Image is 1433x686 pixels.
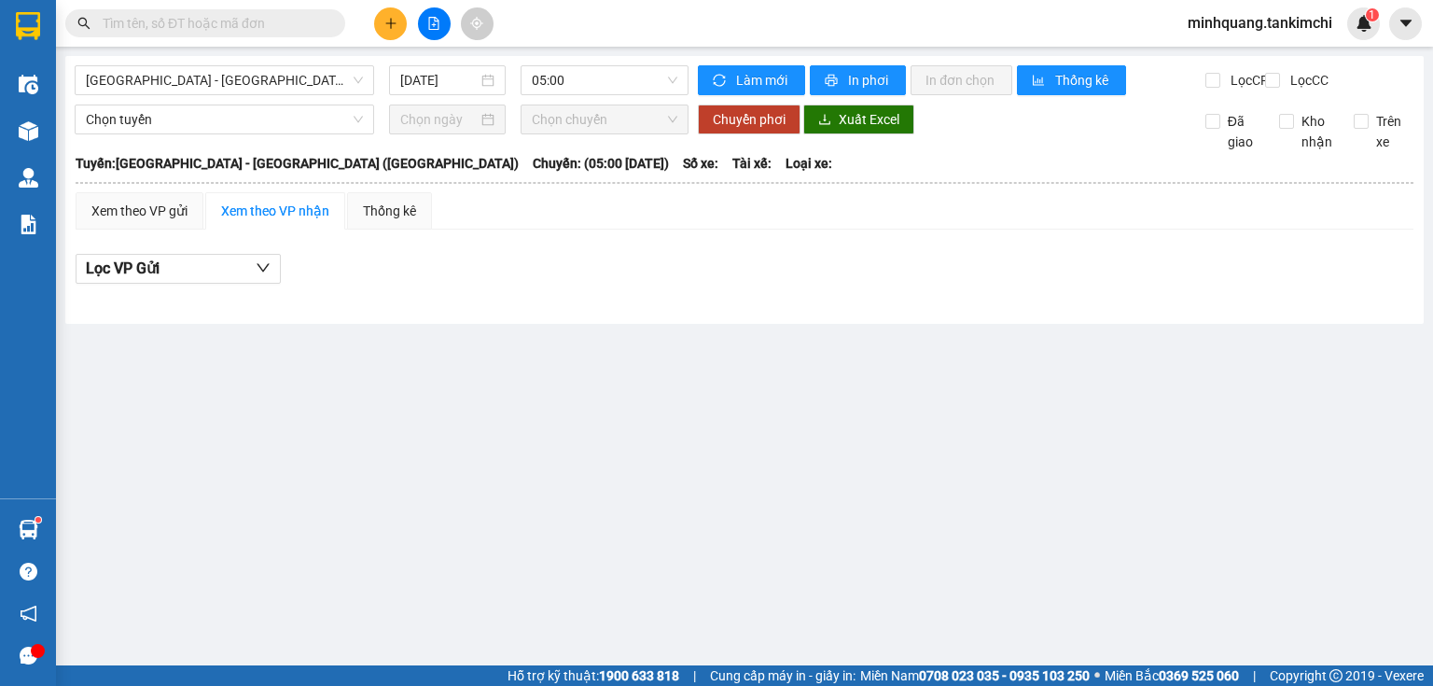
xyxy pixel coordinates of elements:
[911,65,1012,95] button: In đơn chọn
[1017,65,1126,95] button: bar-chartThống kê
[19,520,38,539] img: warehouse-icon
[86,105,363,133] span: Chọn tuyến
[363,201,416,221] div: Thống kê
[1032,74,1048,89] span: bar-chart
[1220,111,1266,152] span: Đã giao
[76,156,519,171] b: Tuyến: [GEOGRAPHIC_DATA] - [GEOGRAPHIC_DATA] ([GEOGRAPHIC_DATA])
[19,75,38,94] img: warehouse-icon
[19,215,38,234] img: solution-icon
[860,665,1090,686] span: Miền Nam
[19,121,38,141] img: warehouse-icon
[1223,70,1272,91] span: Lọc CR
[919,668,1090,683] strong: 0708 023 035 - 0935 103 250
[710,665,856,686] span: Cung cấp máy in - giấy in:
[427,17,440,30] span: file-add
[1369,8,1375,21] span: 1
[20,647,37,665] span: message
[400,109,477,130] input: Chọn ngày
[1329,669,1343,682] span: copyright
[35,517,41,523] sup: 1
[16,12,40,40] img: logo-vxr
[384,17,397,30] span: plus
[698,105,800,134] button: Chuyển phơi
[77,17,90,30] span: search
[1356,15,1372,32] img: icon-new-feature
[19,168,38,188] img: warehouse-icon
[533,153,669,174] span: Chuyến: (05:00 [DATE])
[732,153,772,174] span: Tài xế:
[786,153,832,174] span: Loại xe:
[1105,665,1239,686] span: Miền Bắc
[86,66,363,94] span: Đà Nẵng - Hà Nội (Hàng)
[20,605,37,623] span: notification
[698,65,805,95] button: syncLàm mới
[374,7,407,40] button: plus
[825,74,841,89] span: printer
[86,257,160,280] span: Lọc VP Gửi
[1366,8,1379,21] sup: 1
[1283,70,1331,91] span: Lọc CC
[713,74,729,89] span: sync
[20,563,37,581] span: question-circle
[1369,111,1414,152] span: Trên xe
[1253,665,1256,686] span: |
[508,665,679,686] span: Hỗ trợ kỹ thuật:
[736,70,790,91] span: Làm mới
[599,668,679,683] strong: 1900 633 818
[532,66,678,94] span: 05:00
[400,70,477,91] input: 15/10/2025
[91,201,188,221] div: Xem theo VP gửi
[1159,668,1239,683] strong: 0369 525 060
[683,153,718,174] span: Số xe:
[848,70,891,91] span: In phơi
[1173,11,1347,35] span: minhquang.tankimchi
[1389,7,1422,40] button: caret-down
[103,13,323,34] input: Tìm tên, số ĐT hoặc mã đơn
[470,17,483,30] span: aim
[221,201,329,221] div: Xem theo VP nhận
[418,7,451,40] button: file-add
[693,665,696,686] span: |
[76,254,281,284] button: Lọc VP Gửi
[810,65,906,95] button: printerIn phơi
[1094,672,1100,679] span: ⚪️
[256,260,271,275] span: down
[1398,15,1414,32] span: caret-down
[1294,111,1340,152] span: Kho nhận
[461,7,494,40] button: aim
[803,105,914,134] button: downloadXuất Excel
[532,105,678,133] span: Chọn chuyến
[1055,70,1111,91] span: Thống kê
